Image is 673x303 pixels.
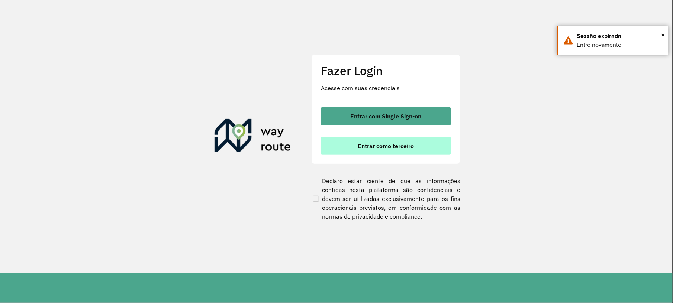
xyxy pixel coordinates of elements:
[321,107,451,125] button: button
[321,84,451,92] p: Acesse com suas credenciais
[351,113,422,119] span: Entrar com Single Sign-on
[358,143,414,149] span: Entrar como terceiro
[661,29,665,40] button: Close
[577,40,663,49] div: Entre novamente
[312,176,460,221] label: Declaro estar ciente de que as informações contidas nesta plataforma são confidenciais e devem se...
[321,63,451,78] h2: Fazer Login
[661,29,665,40] span: ×
[321,137,451,155] button: button
[577,32,663,40] div: Sessão expirada
[215,119,291,154] img: Roteirizador AmbevTech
